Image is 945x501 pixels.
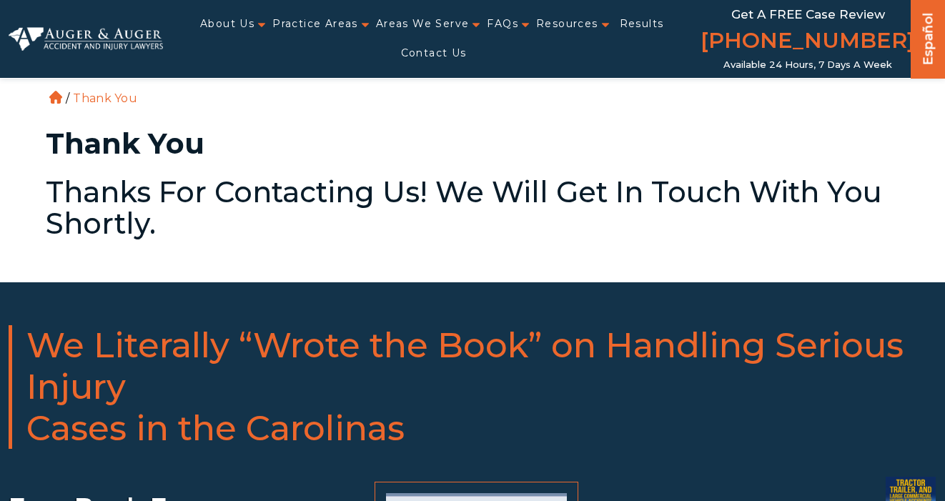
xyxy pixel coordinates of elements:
[401,39,467,68] a: Contact Us
[26,408,936,450] span: Cases in the Carolinas
[701,25,915,59] a: [PHONE_NUMBER]
[46,129,899,158] h1: Thank You
[536,9,598,39] a: Resources
[272,9,358,39] a: Practice Areas
[46,174,882,241] a: Thanks for contacting us! We will get in touch with you shortly.
[26,325,936,407] span: We Literally “Wrote the Book” on Handling Serious Injury
[69,91,141,105] li: Thank You
[731,7,885,21] span: Get a FREE Case Review
[200,9,254,39] a: About Us
[620,9,664,39] a: Results
[487,9,518,39] a: FAQs
[49,91,62,104] a: Home
[9,27,163,51] img: Auger & Auger Accident and Injury Lawyers Logo
[376,9,470,39] a: Areas We Serve
[723,59,892,71] span: Available 24 Hours, 7 Days a Week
